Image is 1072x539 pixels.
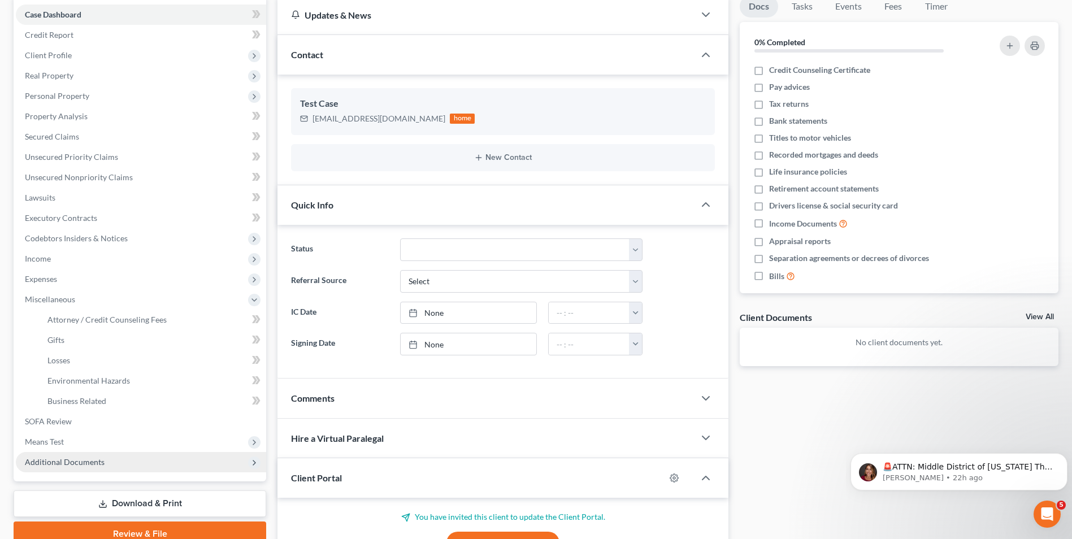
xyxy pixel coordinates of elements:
[291,9,681,21] div: Updates & News
[285,238,394,261] label: Status
[47,376,130,385] span: Environmental Hazards
[25,193,55,202] span: Lawsuits
[25,91,89,101] span: Personal Property
[769,98,809,110] span: Tax returns
[769,218,837,229] span: Income Documents
[25,294,75,304] span: Miscellaneous
[549,333,630,355] input: -- : --
[25,50,72,60] span: Client Profile
[16,188,266,208] a: Lawsuits
[291,511,715,523] p: You have invited this client to update the Client Portal.
[25,254,51,263] span: Income
[38,350,266,371] a: Losses
[285,270,394,293] label: Referral Source
[16,5,266,25] a: Case Dashboard
[1034,501,1061,528] iframe: Intercom live chat
[450,114,475,124] div: home
[300,97,706,111] div: Test Case
[291,393,335,403] span: Comments
[769,166,847,177] span: Life insurance policies
[846,429,1072,508] iframe: Intercom notifications message
[291,49,323,60] span: Contact
[769,115,827,127] span: Bank statements
[25,213,97,223] span: Executory Contracts
[749,337,1049,348] p: No client documents yet.
[47,396,106,406] span: Business Related
[16,167,266,188] a: Unsecured Nonpriority Claims
[25,437,64,446] span: Means Test
[25,71,73,80] span: Real Property
[25,152,118,162] span: Unsecured Priority Claims
[769,183,879,194] span: Retirement account statements
[38,391,266,411] a: Business Related
[313,113,445,124] div: [EMAIL_ADDRESS][DOMAIN_NAME]
[285,333,394,355] label: Signing Date
[25,172,133,182] span: Unsecured Nonpriority Claims
[769,271,784,282] span: Bills
[549,302,630,324] input: -- : --
[16,208,266,228] a: Executory Contracts
[38,310,266,330] a: Attorney / Credit Counseling Fees
[291,472,342,483] span: Client Portal
[16,411,266,432] a: SOFA Review
[291,433,384,444] span: Hire a Virtual Paralegal
[769,200,898,211] span: Drivers license & social security card
[25,132,79,141] span: Secured Claims
[769,253,929,264] span: Separation agreements or decrees of divorces
[25,416,72,426] span: SOFA Review
[1057,501,1066,510] span: 5
[25,10,81,19] span: Case Dashboard
[38,371,266,391] a: Environmental Hazards
[16,147,266,167] a: Unsecured Priority Claims
[740,311,812,323] div: Client Documents
[285,302,394,324] label: IC Date
[47,315,167,324] span: Attorney / Credit Counseling Fees
[16,25,266,45] a: Credit Report
[401,333,536,355] a: None
[14,490,266,517] a: Download & Print
[16,127,266,147] a: Secured Claims
[47,335,64,345] span: Gifts
[38,330,266,350] a: Gifts
[769,149,878,160] span: Recorded mortgages and deeds
[25,457,105,467] span: Additional Documents
[47,355,70,365] span: Losses
[769,236,831,247] span: Appraisal reports
[1026,313,1054,321] a: View All
[769,132,851,144] span: Titles to motor vehicles
[754,37,805,47] strong: 0% Completed
[25,274,57,284] span: Expenses
[16,106,266,127] a: Property Analysis
[300,153,706,162] button: New Contact
[25,233,128,243] span: Codebtors Insiders & Notices
[401,302,536,324] a: None
[25,30,73,40] span: Credit Report
[769,81,810,93] span: Pay advices
[291,199,333,210] span: Quick Info
[769,64,870,76] span: Credit Counseling Certificate
[25,111,88,121] span: Property Analysis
